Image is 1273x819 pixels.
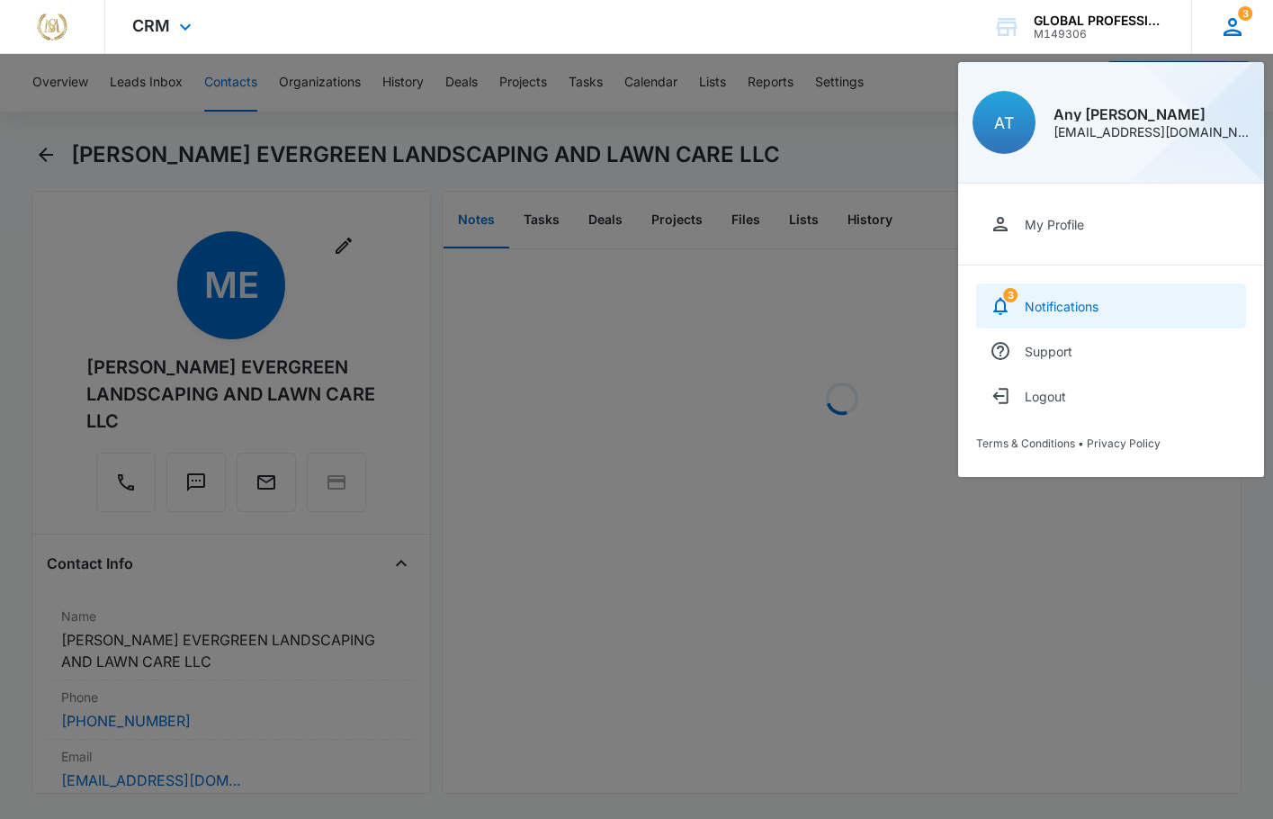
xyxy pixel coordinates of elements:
a: Support [976,328,1246,373]
div: Logout [1025,389,1066,404]
div: [EMAIL_ADDRESS][DOMAIN_NAME] [1053,126,1250,139]
div: account name [1034,13,1165,28]
div: Notifications [1025,299,1098,314]
a: notifications countNotifications [976,283,1246,328]
div: My Profile [1025,217,1084,232]
a: Privacy Policy [1087,436,1161,450]
div: account id [1034,28,1165,40]
a: Terms & Conditions [976,436,1075,450]
div: notifications count [1238,6,1252,21]
span: 3 [1238,6,1252,21]
button: Logout [976,373,1246,418]
div: Support [1025,344,1072,359]
a: My Profile [976,202,1246,247]
div: Any [PERSON_NAME] [1053,107,1250,121]
img: Manuel Sierra Does Marketing [36,11,68,43]
div: notifications count [1003,288,1018,302]
span: CRM [132,16,170,35]
span: AT [994,113,1014,132]
div: • [976,436,1246,450]
span: 3 [1003,288,1018,302]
